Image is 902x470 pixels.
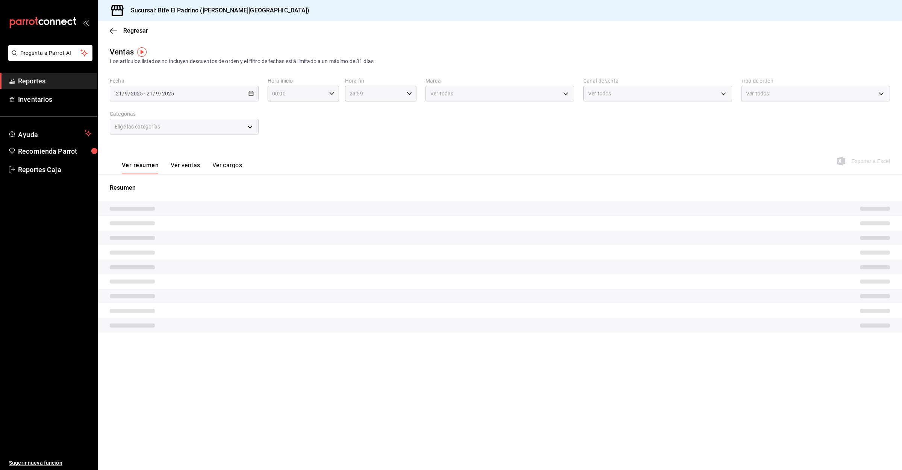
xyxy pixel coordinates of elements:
[137,47,147,57] img: Tooltip marker
[156,91,159,97] input: --
[18,94,91,104] span: Inventarios
[20,49,81,57] span: Pregunta a Parrot AI
[18,146,91,156] span: Recomienda Parrot
[122,162,159,174] button: Ver resumen
[18,165,91,175] span: Reportes Caja
[212,162,242,174] button: Ver cargos
[171,162,200,174] button: Ver ventas
[345,78,416,83] label: Hora fin
[144,91,145,97] span: -
[110,27,148,34] button: Regresar
[18,76,91,86] span: Reportes
[123,27,148,34] span: Regresar
[110,111,259,116] label: Categorías
[159,91,162,97] span: /
[741,78,890,83] label: Tipo de orden
[83,20,89,26] button: open_drawer_menu
[115,123,160,130] span: Elige las categorías
[588,90,611,97] span: Ver todos
[746,90,769,97] span: Ver todos
[268,78,339,83] label: Hora inicio
[110,57,890,65] div: Los artículos listados no incluyen descuentos de orden y el filtro de fechas está limitado a un m...
[425,78,574,83] label: Marca
[583,78,732,83] label: Canal de venta
[125,6,310,15] h3: Sucursal: Bife El Padrino ([PERSON_NAME][GEOGRAPHIC_DATA])
[430,90,453,97] span: Ver todas
[122,162,242,174] div: navigation tabs
[110,46,134,57] div: Ventas
[130,91,143,97] input: ----
[122,91,124,97] span: /
[162,91,174,97] input: ----
[110,78,259,83] label: Fecha
[5,54,92,62] a: Pregunta a Parrot AI
[9,459,91,467] span: Sugerir nueva función
[115,91,122,97] input: --
[153,91,155,97] span: /
[8,45,92,61] button: Pregunta a Parrot AI
[146,91,153,97] input: --
[18,129,82,138] span: Ayuda
[124,91,128,97] input: --
[110,183,890,192] p: Resumen
[128,91,130,97] span: /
